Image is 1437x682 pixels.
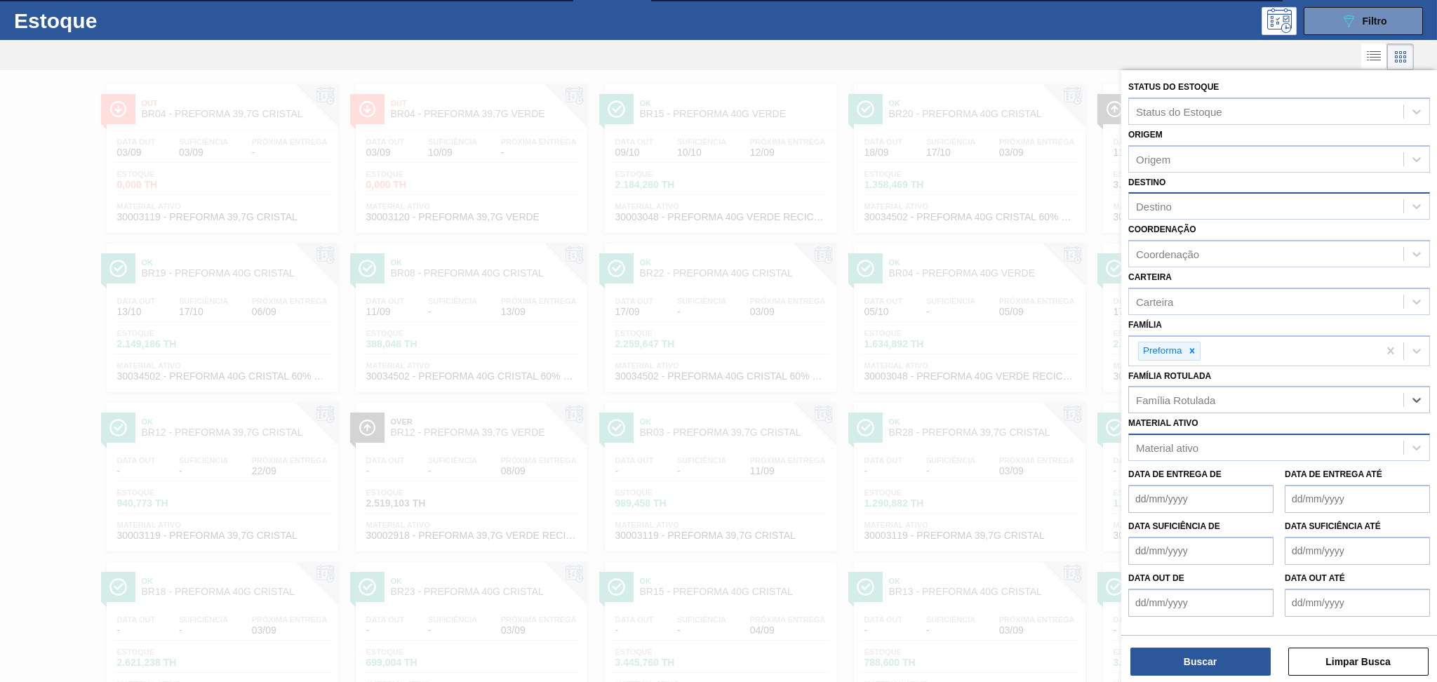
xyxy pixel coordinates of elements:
[1128,418,1198,428] label: Material ativo
[1285,573,1345,583] label: Data out até
[1136,442,1198,454] div: Material ativo
[1136,153,1170,165] div: Origem
[1128,485,1274,513] input: dd/mm/yyyy
[1128,82,1219,92] label: Status do Estoque
[1128,371,1211,381] label: Família Rotulada
[1136,105,1222,117] div: Status do Estoque
[1139,342,1184,360] div: Preforma
[1136,248,1199,260] div: Coordenação
[1285,469,1382,479] label: Data de Entrega até
[1304,7,1423,35] button: Filtro
[1136,201,1172,213] div: Destino
[1128,469,1222,479] label: Data de Entrega de
[1387,44,1414,70] div: Visão em Cards
[1128,225,1196,234] label: Coordenação
[1285,537,1430,565] input: dd/mm/yyyy
[1128,573,1184,583] label: Data out de
[1136,295,1173,307] div: Carteira
[1128,272,1172,282] label: Carteira
[1128,320,1162,330] label: Família
[1128,537,1274,565] input: dd/mm/yyyy
[1128,130,1163,140] label: Origem
[1285,521,1381,531] label: Data suficiência até
[1136,394,1215,406] div: Família Rotulada
[1285,485,1430,513] input: dd/mm/yyyy
[1128,178,1165,187] label: Destino
[1361,44,1387,70] div: Visão em Lista
[1128,589,1274,617] input: dd/mm/yyyy
[14,13,226,29] h1: Estoque
[1128,521,1220,531] label: Data suficiência de
[1363,15,1387,27] span: Filtro
[1285,589,1430,617] input: dd/mm/yyyy
[1262,7,1297,35] div: Pogramando: nenhum usuário selecionado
